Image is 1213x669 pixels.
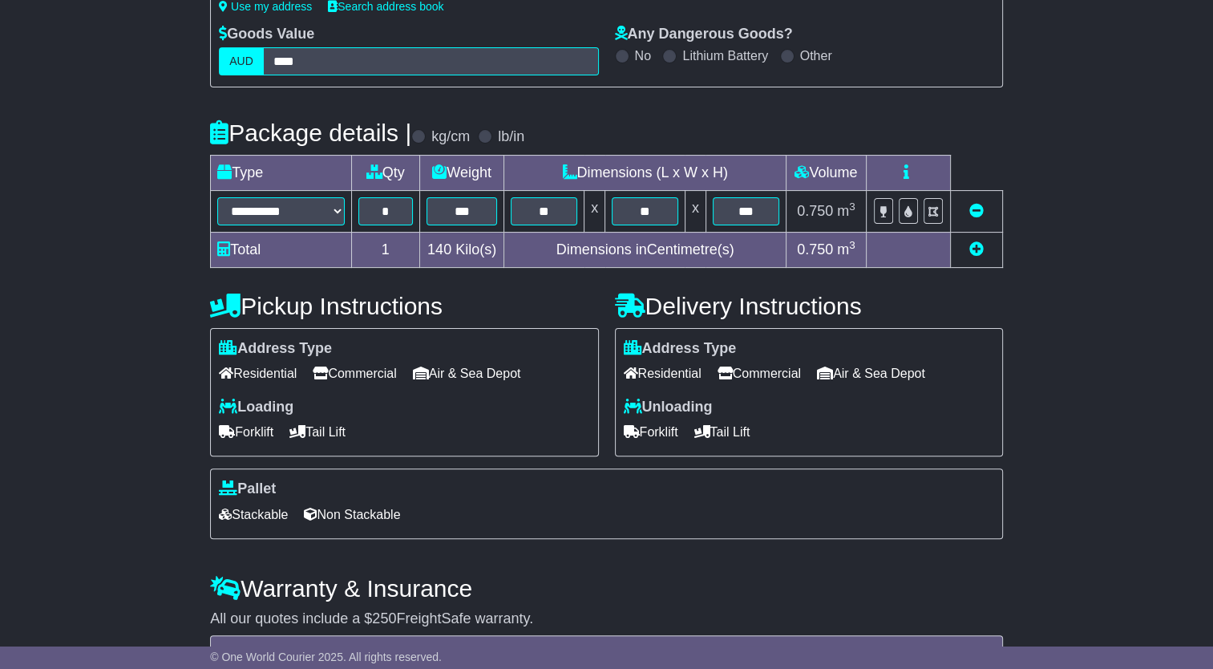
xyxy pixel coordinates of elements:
span: Tail Lift [694,420,750,444]
label: AUD [219,47,264,75]
td: Volume [786,155,866,190]
label: Unloading [624,399,713,416]
td: Dimensions (L x W x H) [504,155,786,190]
span: Residential [219,361,297,386]
td: Type [211,155,351,190]
sup: 3 [849,239,855,251]
span: 0.750 [797,203,833,219]
label: Lithium Battery [682,48,768,63]
label: Loading [219,399,293,416]
td: Weight [419,155,504,190]
td: x [584,190,605,232]
td: Dimensions in Centimetre(s) [504,232,786,267]
h4: Package details | [210,120,411,146]
span: m [837,203,855,219]
td: Qty [351,155,419,190]
span: Air & Sea Depot [413,361,521,386]
label: kg/cm [431,128,470,146]
span: Tail Lift [289,420,346,444]
span: m [837,241,855,257]
h4: Warranty & Insurance [210,575,1003,602]
span: 0.750 [797,241,833,257]
td: Kilo(s) [419,232,504,267]
span: Commercial [313,361,396,386]
span: Air & Sea Depot [817,361,925,386]
label: Other [800,48,832,63]
span: Forklift [624,420,678,444]
label: Address Type [624,340,737,358]
label: Pallet [219,480,276,498]
a: Remove this item [969,203,984,219]
td: Total [211,232,351,267]
label: Address Type [219,340,332,358]
td: x [685,190,706,232]
span: 140 [427,241,451,257]
span: © One World Courier 2025. All rights reserved. [210,651,442,663]
div: All our quotes include a $ FreightSafe warranty. [210,610,1003,628]
span: 250 [372,610,396,626]
span: Residential [624,361,702,386]
label: lb/in [498,128,524,146]
label: Any Dangerous Goods? [615,26,793,43]
label: No [635,48,651,63]
span: Commercial [718,361,801,386]
label: Goods Value [219,26,314,43]
span: Stackable [219,502,288,527]
h4: Delivery Instructions [615,293,1003,319]
span: Non Stackable [304,502,400,527]
sup: 3 [849,201,855,213]
h4: Pickup Instructions [210,293,598,319]
span: Forklift [219,420,273,444]
a: Add new item [969,241,984,257]
td: 1 [351,232,419,267]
